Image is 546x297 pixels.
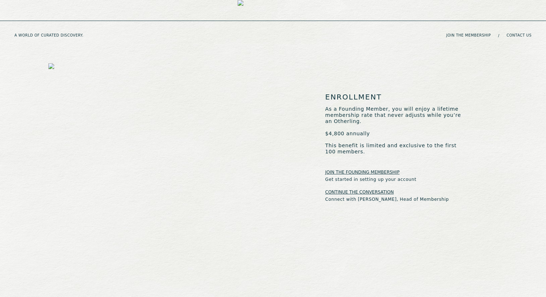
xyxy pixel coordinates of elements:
[325,177,462,182] p: Get started in setting up your account
[325,169,400,175] a: JOIN THE FOUNDING MEMBERSHIP
[325,106,462,154] p: As a Founding Member, you will enjoy a lifetime membership rate that never adjusts while you’re a...
[14,33,112,38] h5: A WORLD OF CURATED DISCOVERY.
[48,63,290,232] img: The Pricing
[498,33,499,38] span: /
[325,197,462,202] p: Connect with [PERSON_NAME], Head of Membership
[507,33,532,38] a: Contact Us
[325,93,462,102] h6: Enrollment
[325,189,394,195] a: CONTINUE THE CONVERSATION
[446,33,491,38] a: join the membership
